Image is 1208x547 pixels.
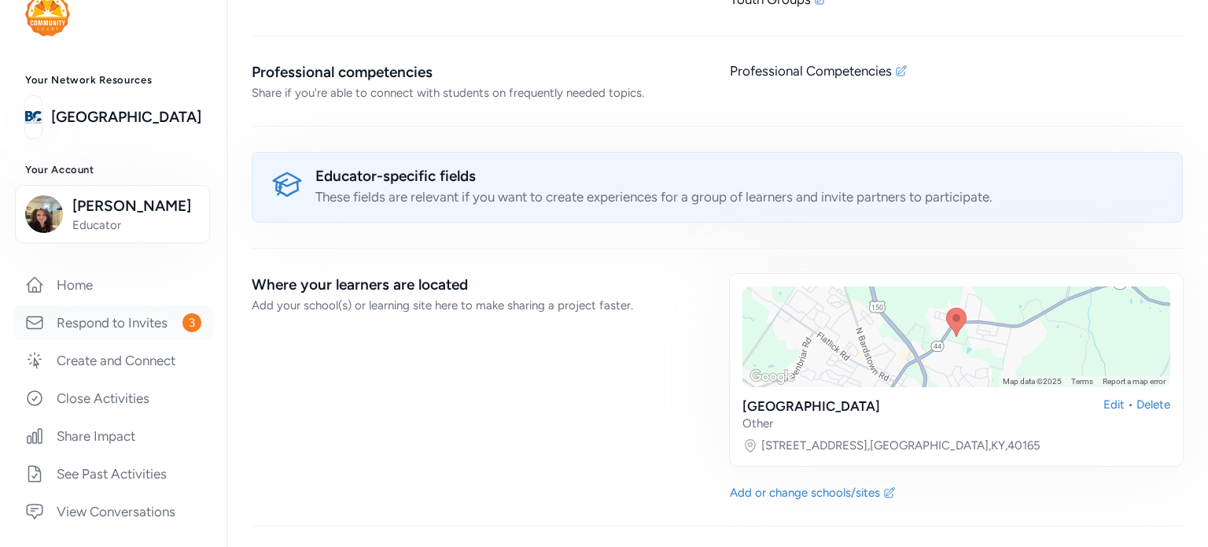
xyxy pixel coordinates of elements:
[252,298,705,313] div: Add your school(s) or learning site here to make sharing a project faster.
[25,164,201,176] h3: Your Account
[761,438,1040,453] a: [STREET_ADDRESS],[GEOGRAPHIC_DATA],KY,40165
[182,313,201,332] span: 3
[252,274,705,296] div: Where your learners are located
[252,85,705,101] div: Share if you're able to connect with students on frequently needed topics.
[13,494,214,529] a: View Conversations
[1136,397,1170,431] div: Delete
[72,217,200,233] span: Educator
[1103,397,1125,431] div: Edit
[13,419,214,453] a: Share Impact
[252,61,705,83] div: Professional competencies
[13,381,214,416] a: Close Activities
[1003,377,1062,386] span: Map data ©2025
[13,268,214,302] a: Home
[746,367,798,387] img: Google
[746,367,798,387] a: Open this area in Google Maps (opens a new window)
[13,343,214,378] a: Create and Connect
[1128,397,1133,431] div: •
[13,305,214,340] a: Respond to Invites3
[13,456,214,491] a: See Past Activities
[730,485,880,501] div: Add or change schools/sites
[25,74,201,87] h3: Your Network Resources
[72,195,200,217] span: [PERSON_NAME]
[315,187,1163,206] div: These fields are relevant if you want to create experiences for a group of learners and invite pa...
[1103,377,1166,386] a: Report a map error
[1071,377,1093,386] a: Terms (opens in new tab)
[742,416,880,431] div: Other
[15,185,210,243] button: [PERSON_NAME]Educator
[742,397,880,416] div: [GEOGRAPHIC_DATA]
[51,106,201,128] a: [GEOGRAPHIC_DATA]
[730,61,892,80] div: Professional Competencies
[315,165,1163,187] div: Educator-specific fields
[25,100,42,135] img: logo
